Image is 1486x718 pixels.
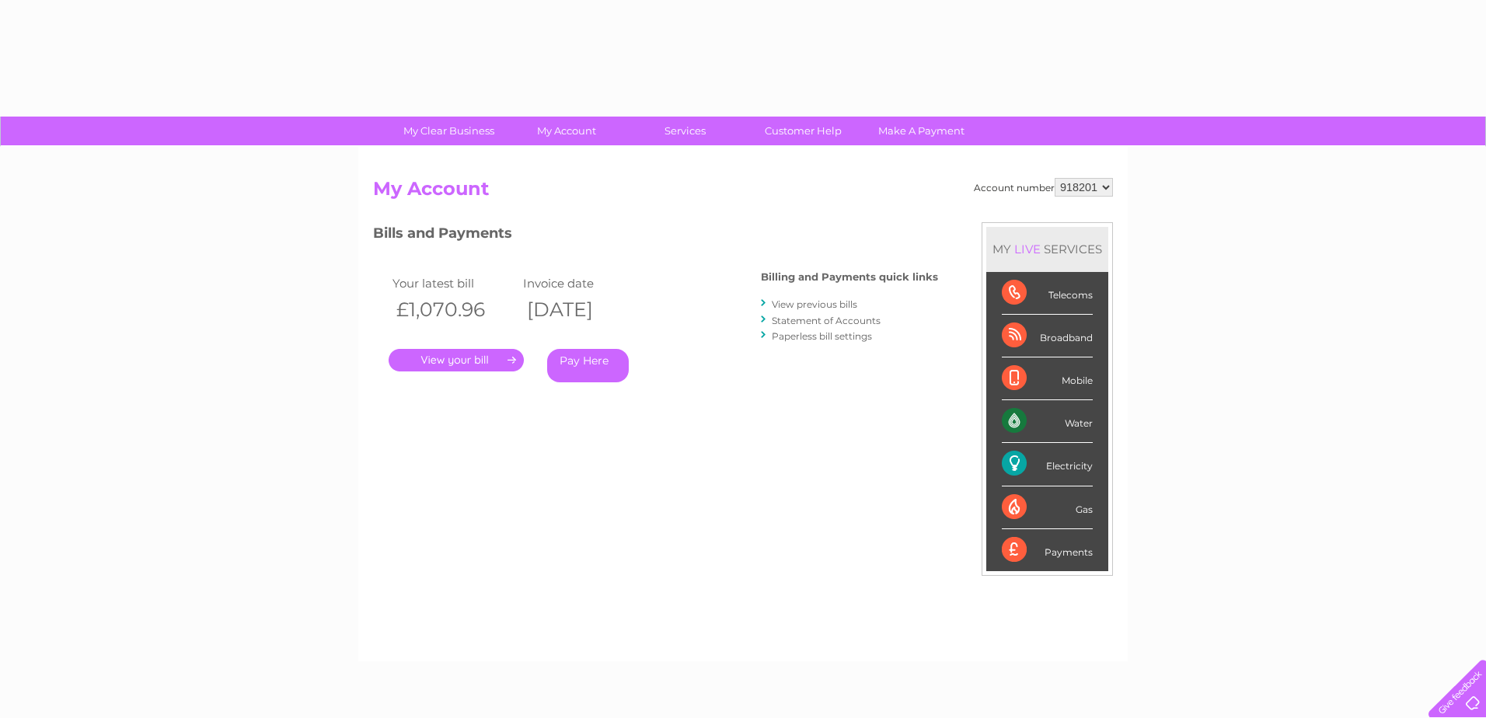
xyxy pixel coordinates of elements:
[1002,486,1093,529] div: Gas
[1002,400,1093,443] div: Water
[519,294,650,326] th: [DATE]
[1002,357,1093,400] div: Mobile
[1011,242,1044,256] div: LIVE
[986,227,1108,271] div: MY SERVICES
[772,330,872,342] a: Paperless bill settings
[1002,272,1093,315] div: Telecoms
[739,117,867,145] a: Customer Help
[389,349,524,371] a: .
[974,178,1113,197] div: Account number
[772,298,857,310] a: View previous bills
[389,273,519,294] td: Your latest bill
[761,271,938,283] h4: Billing and Payments quick links
[503,117,631,145] a: My Account
[389,294,519,326] th: £1,070.96
[1002,529,1093,571] div: Payments
[373,222,938,249] h3: Bills and Payments
[373,178,1113,207] h2: My Account
[772,315,881,326] a: Statement of Accounts
[519,273,650,294] td: Invoice date
[1002,443,1093,486] div: Electricity
[547,349,629,382] a: Pay Here
[857,117,985,145] a: Make A Payment
[621,117,749,145] a: Services
[1002,315,1093,357] div: Broadband
[385,117,513,145] a: My Clear Business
